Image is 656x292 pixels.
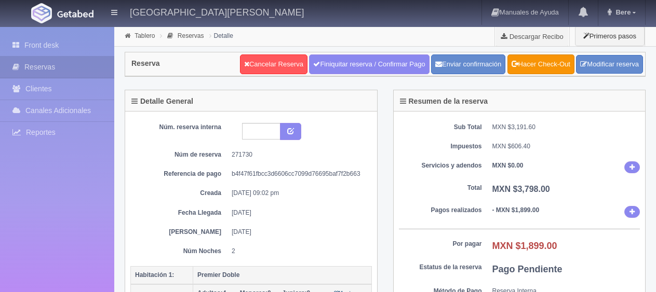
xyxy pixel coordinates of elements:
[138,189,221,198] dt: Creada
[207,31,236,40] li: Detalle
[232,228,364,237] dd: [DATE]
[57,10,93,18] img: Getabed
[130,5,304,18] h4: [GEOGRAPHIC_DATA][PERSON_NAME]
[232,208,364,217] dd: [DATE]
[232,189,364,198] dd: [DATE] 09:02 pm
[492,142,640,151] dd: MXN $606.40
[232,150,364,159] dd: 271730
[492,241,557,251] b: MXN $1,899.00
[576,55,643,74] a: Modificar reserva
[135,271,174,279] b: Habitación 1:
[138,170,221,178] dt: Referencia de pago
[400,98,488,105] h4: Resumen de la reserva
[135,32,155,39] a: Tablero
[31,3,52,23] img: Getabed
[240,54,307,74] a: Cancelar Reserva
[399,184,482,192] dt: Total
[399,240,482,248] dt: Por pagar
[232,170,364,178] dd: b4f47f61fbcc3d6606cc7099d76695baf7f2b663
[492,185,550,193] b: MXN $3,798.00
[309,54,429,74] a: Finiquitar reserva / Confirmar Pago
[492,264,563,274] b: Pago Pendiente
[138,228,221,237] dt: [PERSON_NAME]
[575,26,645,46] button: Primeros pasos
[399,206,482,215] dt: Pagos realizados
[399,263,482,272] dt: Estatus de la reserva
[131,60,160,67] h4: Reserva
[138,208,221,217] dt: Fecha Llegada
[399,161,482,170] dt: Servicios y adendos
[399,123,482,132] dt: Sub Total
[431,54,505,74] button: Enviar confirmación
[507,54,574,74] a: Hacer Check-Out
[495,26,569,47] a: Descargar Recibo
[492,162,524,169] b: MXN $0.00
[492,206,540,214] b: - MXN $1,899.00
[131,98,193,105] h4: Detalle General
[178,32,204,39] a: Reservas
[492,123,640,132] dd: MXN $3,191.60
[138,123,221,132] dt: Núm. reserva interna
[193,266,372,284] th: Premier Doble
[138,150,221,159] dt: Núm de reserva
[613,8,631,16] span: Bere
[399,142,482,151] dt: Impuestos
[138,247,221,256] dt: Núm Noches
[232,247,364,256] dd: 2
